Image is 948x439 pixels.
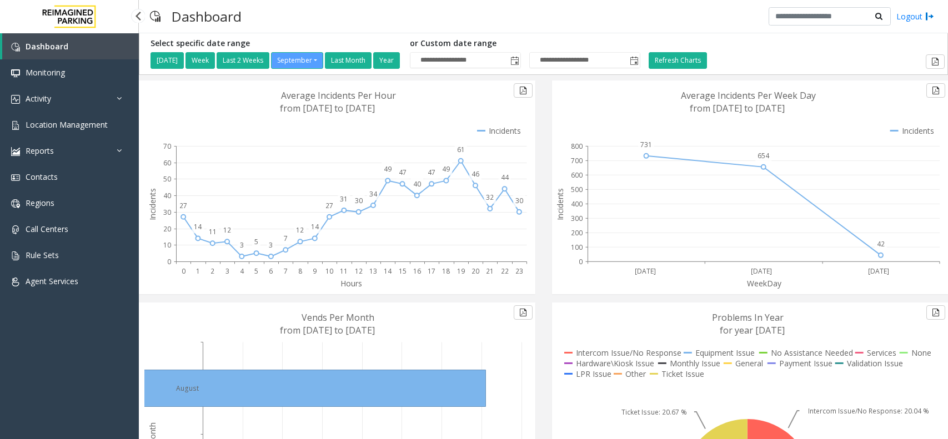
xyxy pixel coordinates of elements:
[163,142,171,151] text: 70
[720,324,785,336] text: for year [DATE]
[11,277,20,286] img: 'icon'
[210,266,214,276] text: 2
[11,251,20,260] img: 'icon'
[926,305,945,320] button: Export to pdf
[410,39,640,48] h5: or Custom date range
[751,266,772,276] text: [DATE]
[571,170,583,180] text: 600
[373,52,400,69] button: Year
[571,156,583,165] text: 700
[925,11,934,22] img: logout
[311,222,319,231] text: 14
[194,222,202,231] text: 14
[26,198,54,208] span: Regions
[472,266,479,276] text: 20
[217,52,269,69] button: Last 2 Weeks
[635,266,656,276] text: [DATE]
[340,278,362,289] text: Hours
[150,3,160,30] img: pageIcon
[640,140,652,149] text: 731
[26,41,68,52] span: Dashboard
[163,158,171,168] text: 60
[501,173,509,182] text: 44
[628,53,640,68] span: Toggle popup
[340,194,348,204] text: 31
[712,311,784,324] text: Problems In Year
[413,179,421,189] text: 40
[514,83,533,98] button: Export to pdf
[571,199,583,209] text: 400
[26,119,108,130] span: Location Management
[579,257,583,266] text: 0
[325,201,333,210] text: 27
[163,224,171,234] text: 20
[571,214,583,223] text: 300
[571,185,583,194] text: 500
[747,278,782,289] text: WeekDay
[240,240,244,250] text: 3
[508,53,520,68] span: Toggle popup
[11,199,20,208] img: 'icon'
[284,234,288,243] text: 7
[369,189,378,199] text: 34
[515,196,523,205] text: 30
[26,67,65,78] span: Monitoring
[166,3,247,30] h3: Dashboard
[384,164,392,174] text: 49
[254,237,258,246] text: 5
[254,266,258,276] text: 5
[151,39,402,48] h5: Select specific date range
[877,239,885,249] text: 42
[11,173,20,182] img: 'icon'
[26,224,68,234] span: Call Centers
[442,164,450,174] text: 49
[325,266,333,276] text: 10
[151,52,184,69] button: [DATE]
[302,311,374,324] text: Vends Per Month
[313,266,317,276] text: 9
[163,240,171,250] text: 10
[11,225,20,234] img: 'icon'
[223,225,231,235] text: 12
[681,89,816,102] text: Average Incidents Per Week Day
[11,69,20,78] img: 'icon'
[240,266,244,276] text: 4
[428,266,435,276] text: 17
[384,266,392,276] text: 14
[269,266,273,276] text: 6
[355,266,363,276] text: 12
[26,276,78,286] span: Agent Services
[185,52,215,69] button: Week
[269,240,273,250] text: 3
[298,266,302,276] text: 8
[428,168,435,177] text: 47
[26,93,51,104] span: Activity
[868,266,889,276] text: [DATE]
[413,266,421,276] text: 16
[163,208,171,217] text: 30
[514,305,533,320] button: Export to pdf
[176,384,199,393] text: August
[457,145,465,154] text: 61
[571,243,583,252] text: 100
[649,52,707,69] button: Refresh Charts
[442,266,450,276] text: 18
[26,171,58,182] span: Contacts
[399,168,407,177] text: 47
[280,324,375,336] text: from [DATE] to [DATE]
[515,266,523,276] text: 23
[2,33,139,59] a: Dashboard
[399,266,407,276] text: 15
[280,102,375,114] text: from [DATE] to [DATE]
[690,102,785,114] text: from [DATE] to [DATE]
[340,266,348,276] text: 11
[296,225,304,235] text: 12
[457,266,465,276] text: 19
[163,174,171,184] text: 50
[896,11,934,22] a: Logout
[355,196,363,205] text: 30
[209,227,217,236] text: 11
[163,191,171,200] text: 40
[325,52,372,69] button: Last Month
[225,266,229,276] text: 3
